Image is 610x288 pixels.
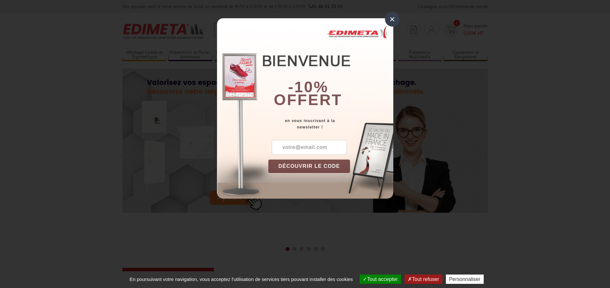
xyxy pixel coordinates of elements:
[360,275,401,284] button: Tout accepter
[272,140,347,155] input: votre@email.com
[268,160,350,173] button: DÉCOUVRIR LE CODE
[385,12,400,27] div: ×
[446,275,484,284] button: Personnaliser (fenêtre modale)
[405,275,442,284] button: Tout refuser
[126,276,356,282] span: En poursuivant votre navigation, vous acceptez l'utilisation de services tiers pouvant installer ...
[288,78,329,95] b: -10%
[274,91,342,108] font: offert
[268,118,393,130] div: en vous inscrivant à la newsletter !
